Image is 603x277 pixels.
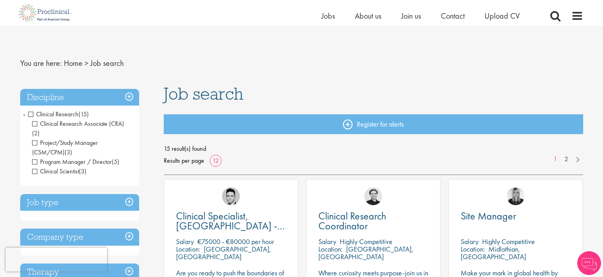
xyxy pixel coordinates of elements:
[32,158,119,166] span: Program Manager / Director
[176,244,271,261] p: [GEOGRAPHIC_DATA], [GEOGRAPHIC_DATA]
[484,11,520,21] a: Upload CV
[20,194,139,211] h3: Job type
[318,237,336,246] span: Salary
[461,237,479,246] span: Salary
[20,89,139,106] h3: Discipline
[32,167,86,175] span: Clinical Scientist
[32,138,98,156] span: Project/Study Manager (CSM/CPM)
[164,155,204,167] span: Results per page
[64,58,82,68] a: breadcrumb link
[322,11,335,21] a: Jobs
[32,119,124,137] span: Clinical Research Associate (CRA)
[549,155,561,164] a: 1
[340,237,392,246] p: Highly Competitive
[90,58,124,68] span: Job search
[482,237,535,246] p: Highly Competitive
[461,209,516,223] span: Site Manager
[79,167,86,175] span: (3)
[176,237,194,246] span: Salary
[32,129,40,137] span: (2)
[461,244,485,254] span: Location:
[32,119,124,128] span: Clinical Research Associate (CRA)
[577,251,601,275] img: Chatbot
[32,158,112,166] span: Program Manager / Director
[119,177,126,185] span: (1)
[84,58,88,68] span: >
[176,244,200,254] span: Location:
[507,187,525,205] img: Janelle Jones
[210,156,222,165] a: 12
[461,211,570,221] a: Site Manager
[318,211,428,231] a: Clinical Research Coordinator
[28,110,78,118] span: Clinical Research
[176,211,286,231] a: Clinical Specialist, [GEOGRAPHIC_DATA] - Cardiac
[78,110,89,118] span: (15)
[561,155,572,164] a: 2
[222,187,240,205] img: Connor Lynes
[20,229,139,246] h3: Company type
[461,244,526,261] p: Midlothian, [GEOGRAPHIC_DATA]
[20,58,62,68] span: You are here:
[32,177,119,185] span: VP/Head of Clinical Operations
[318,244,413,261] p: [GEOGRAPHIC_DATA], [GEOGRAPHIC_DATA]
[28,110,89,118] span: Clinical Research
[164,143,583,155] span: 15 result(s) found
[364,187,382,205] img: Nico Kohlwes
[6,248,107,271] iframe: reCAPTCHA
[32,177,126,185] span: VP/Head of Clinical Operations
[65,148,72,156] span: (3)
[401,11,421,21] a: Join us
[23,108,25,120] span: -
[176,209,285,242] span: Clinical Specialist, [GEOGRAPHIC_DATA] - Cardiac
[164,114,583,134] a: Register for alerts
[164,83,243,104] span: Job search
[441,11,465,21] a: Contact
[355,11,381,21] a: About us
[318,244,343,254] span: Location:
[197,237,274,246] p: €75000 - €80000 per hour
[112,158,119,166] span: (5)
[318,209,386,233] span: Clinical Research Coordinator
[32,167,79,175] span: Clinical Scientist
